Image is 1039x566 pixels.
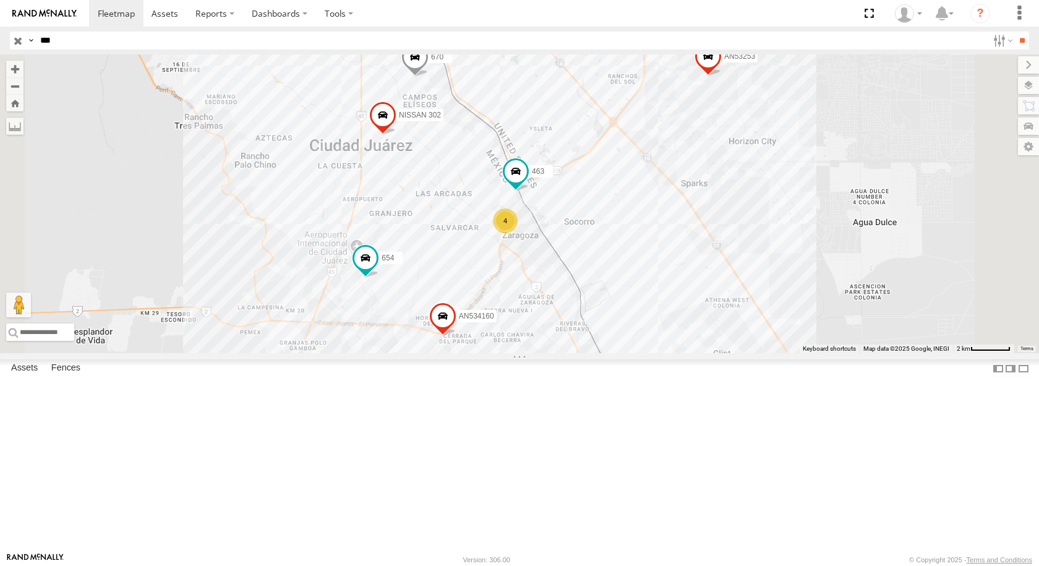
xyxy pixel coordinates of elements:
[12,9,77,18] img: rand-logo.svg
[5,360,44,377] label: Assets
[532,167,544,176] span: 463
[493,208,518,233] div: 4
[431,53,443,61] span: 670
[957,345,970,352] span: 2 km
[891,4,926,23] div: MANUEL HERNANDEZ
[992,359,1004,377] label: Dock Summary Table to the Left
[6,77,24,95] button: Zoom out
[967,556,1032,564] a: Terms and Conditions
[382,253,394,262] span: 654
[7,554,64,566] a: Visit our Website
[6,293,31,317] button: Drag Pegman onto the map to open Street View
[26,32,36,49] label: Search Query
[1020,346,1033,351] a: Terms (opens in new tab)
[6,118,24,135] label: Measure
[6,95,24,111] button: Zoom Home
[1018,138,1039,155] label: Map Settings
[1017,359,1030,377] label: Hide Summary Table
[909,556,1032,564] div: © Copyright 2025 -
[1004,359,1017,377] label: Dock Summary Table to the Right
[970,4,990,24] i: ?
[6,61,24,77] button: Zoom in
[863,345,949,352] span: Map data ©2025 Google, INEGI
[953,345,1014,353] button: Map Scale: 2 km per 61 pixels
[988,32,1015,49] label: Search Filter Options
[463,556,510,564] div: Version: 306.00
[724,51,755,60] span: AN53253
[803,345,856,353] button: Keyboard shortcuts
[459,311,494,320] span: AN534160
[399,111,441,119] span: NISSAN 302
[45,360,87,377] label: Fences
